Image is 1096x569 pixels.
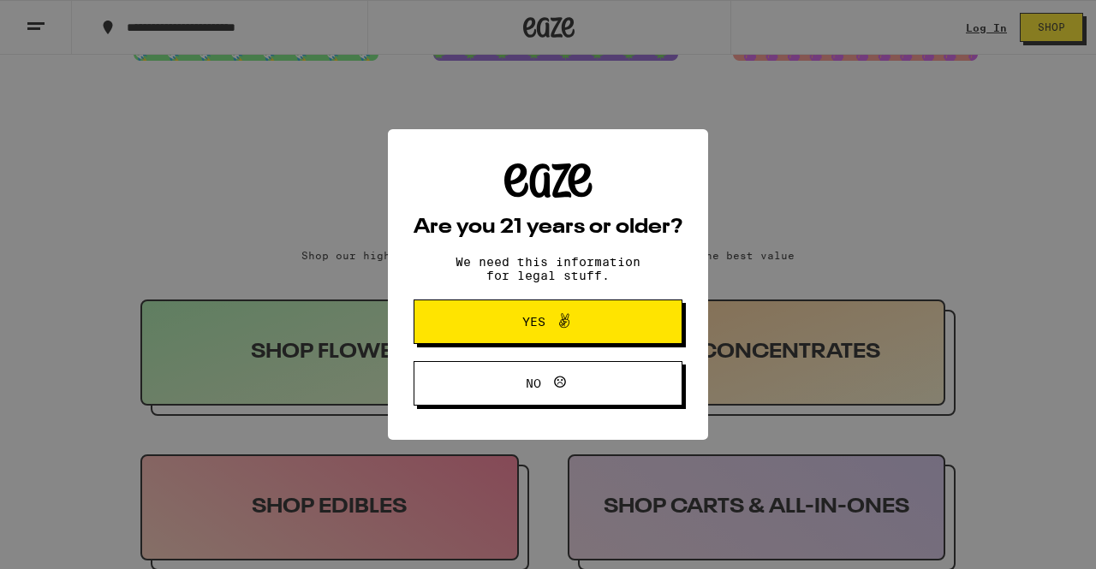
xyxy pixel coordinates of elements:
[522,316,545,328] span: Yes
[414,299,682,344] button: Yes
[414,217,682,238] h2: Are you 21 years or older?
[441,255,655,282] p: We need this information for legal stuff.
[526,377,541,389] span: No
[10,12,123,26] span: Hi. Need any help?
[414,361,682,406] button: No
